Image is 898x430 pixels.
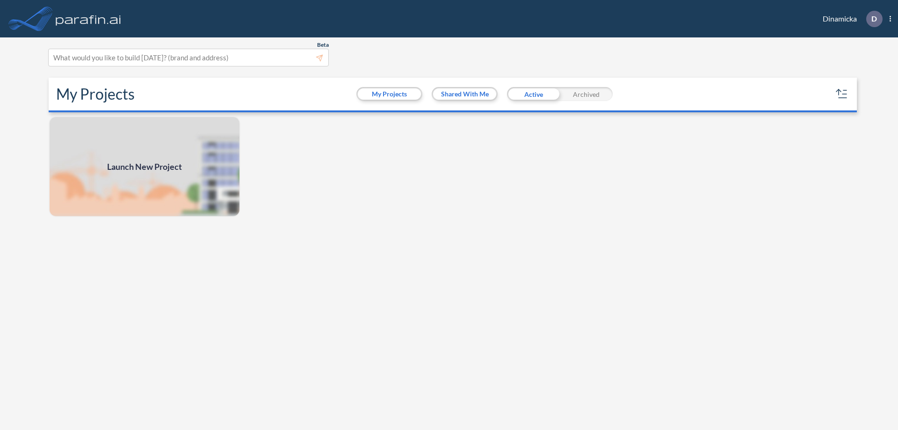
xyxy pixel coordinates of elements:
[56,85,135,103] h2: My Projects
[49,116,240,217] img: add
[54,9,123,28] img: logo
[107,160,182,173] span: Launch New Project
[809,11,891,27] div: Dinamicka
[507,87,560,101] div: Active
[49,116,240,217] a: Launch New Project
[358,88,421,100] button: My Projects
[317,41,329,49] span: Beta
[433,88,496,100] button: Shared With Me
[871,15,877,23] p: D
[834,87,849,102] button: sort
[560,87,613,101] div: Archived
